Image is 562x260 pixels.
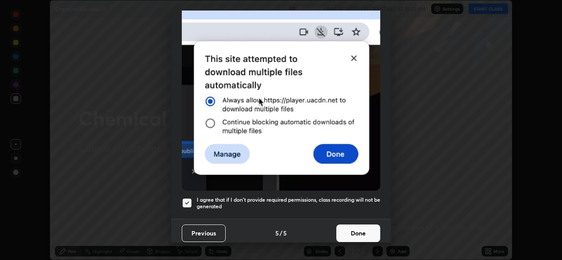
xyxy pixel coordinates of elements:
[197,196,380,210] h5: I agree that if I don't provide required permissions, class recording will not be generated
[283,228,287,238] h4: 5
[336,224,380,242] button: Done
[280,228,282,238] h4: /
[275,228,279,238] h4: 5
[182,224,226,242] button: Previous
